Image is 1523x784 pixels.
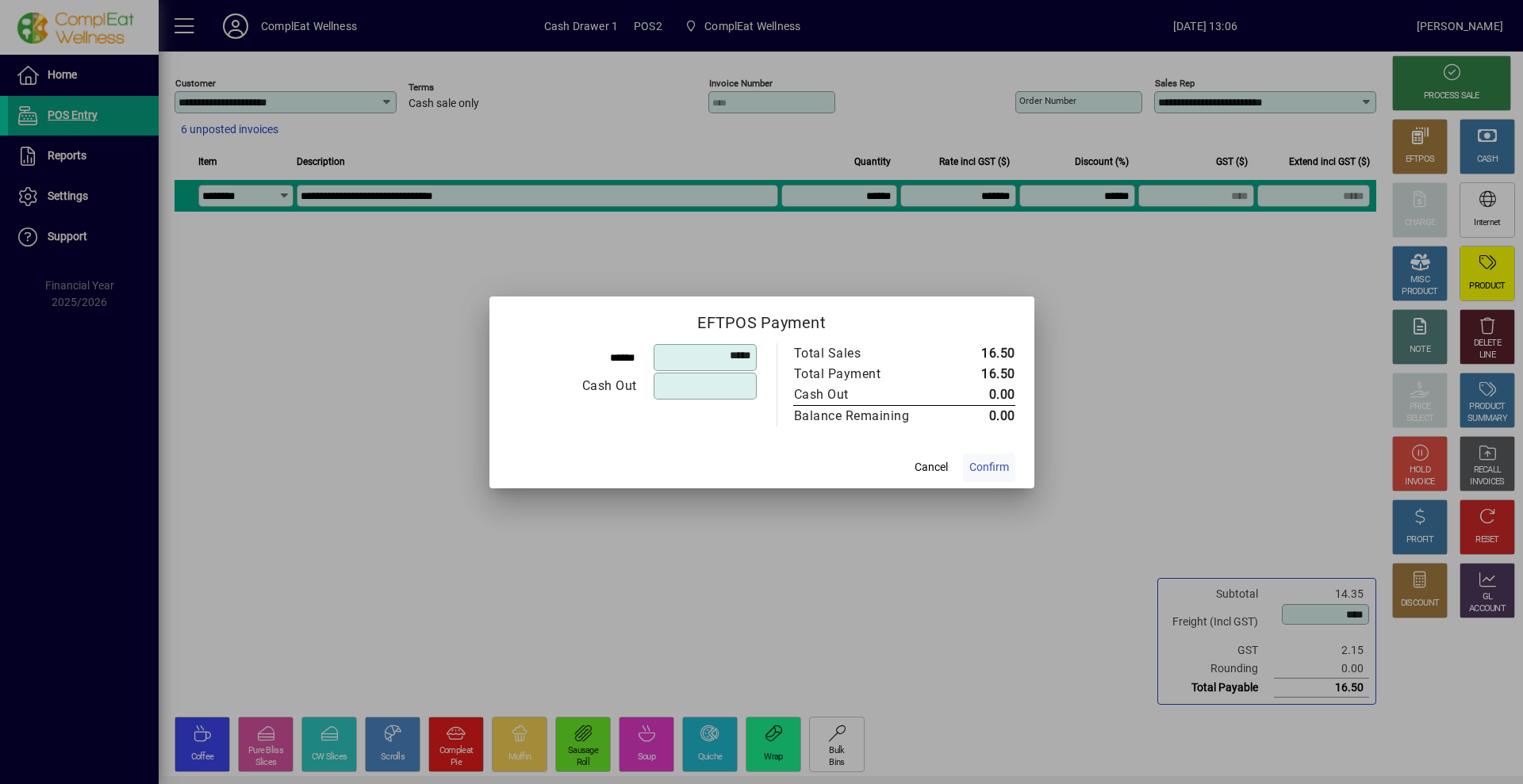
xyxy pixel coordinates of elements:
td: Total Sales [793,343,943,364]
td: 0.00 [943,405,1015,426]
span: Confirm [969,459,1009,476]
button: Cancel [906,453,957,482]
button: Confirm [963,453,1015,482]
div: Balance Remaining [794,407,927,426]
h2: EFTPOS Payment [489,296,1034,342]
td: 16.50 [943,364,1015,384]
td: 16.50 [943,343,1015,364]
div: Cash Out [794,385,927,404]
div: Cash Out [509,377,637,396]
span: Cancel [915,459,948,476]
td: 0.00 [943,384,1015,406]
td: Total Payment [793,364,943,384]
